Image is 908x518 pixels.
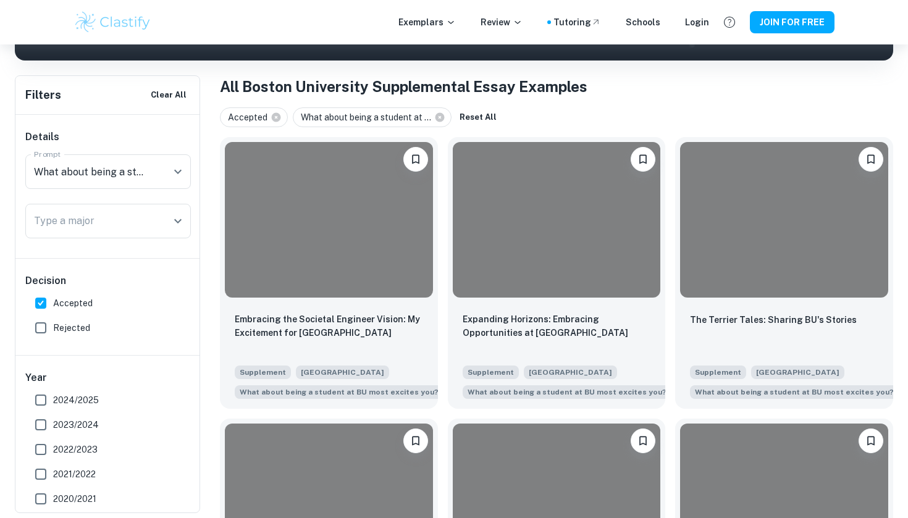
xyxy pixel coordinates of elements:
[220,107,288,127] div: Accepted
[25,370,191,385] h6: Year
[481,15,523,29] p: Review
[463,312,651,340] p: Expanding Horizons: Embracing Opportunities at Boston University
[690,313,857,327] p: The Terrier Tales: Sharing BU's Stories
[859,428,883,453] button: Please log in to bookmark exemplars
[524,366,617,379] span: [GEOGRAPHIC_DATA]
[626,15,660,29] a: Schools
[553,15,601,29] a: Tutoring
[25,86,61,104] h6: Filters
[468,386,766,398] span: What about being a student at BU most excites you? How do you hope to contr
[301,111,437,124] span: What about being a student at ...
[74,10,152,35] img: Clastify logo
[220,137,438,409] a: Please log in to bookmark exemplarsEmbracing the Societal Engineer Vision: My Excitement for Bost...
[53,321,90,335] span: Rejected
[240,386,538,398] span: What about being a student at BU most excites you? How do you hope to contr
[690,366,746,379] span: Supplement
[53,296,93,310] span: Accepted
[53,492,96,506] span: 2020/2021
[719,12,740,33] button: Help and Feedback
[463,384,771,399] span: What about being a student at BU most excites you? How do you hope to contribute to our campus co...
[293,107,452,127] div: What about being a student at ...
[750,11,834,33] button: JOIN FOR FREE
[456,108,500,127] button: Reset All
[675,137,893,409] a: Please log in to bookmark exemplarsThe Terrier Tales: Sharing BU's StoriesSupplement[GEOGRAPHIC_D...
[403,147,428,172] button: Please log in to bookmark exemplars
[859,147,883,172] button: Please log in to bookmark exemplars
[25,130,191,144] h6: Details
[448,137,666,409] a: Please log in to bookmark exemplarsExpanding Horizons: Embracing Opportunities at Boston Universi...
[463,366,519,379] span: Supplement
[751,366,844,379] span: [GEOGRAPHIC_DATA]
[53,393,99,407] span: 2024/2025
[169,212,187,230] button: Open
[685,15,709,29] a: Login
[235,366,291,379] span: Supplement
[53,418,99,432] span: 2023/2024
[631,147,655,172] button: Please log in to bookmark exemplars
[235,384,543,399] span: What about being a student at BU most excites you? How do you hope to contribute to our campus co...
[403,428,428,453] button: Please log in to bookmark exemplars
[235,312,423,340] p: Embracing the Societal Engineer Vision: My Excitement for Boston University
[228,111,273,124] span: Accepted
[296,366,389,379] span: [GEOGRAPHIC_DATA]
[34,149,61,159] label: Prompt
[169,163,187,180] button: Open
[53,443,98,456] span: 2022/2023
[25,274,191,288] h6: Decision
[148,86,190,104] button: Clear All
[398,15,456,29] p: Exemplars
[631,428,655,453] button: Please log in to bookmark exemplars
[53,467,96,481] span: 2021/2022
[220,75,893,98] h1: All Boston University Supplemental Essay Examples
